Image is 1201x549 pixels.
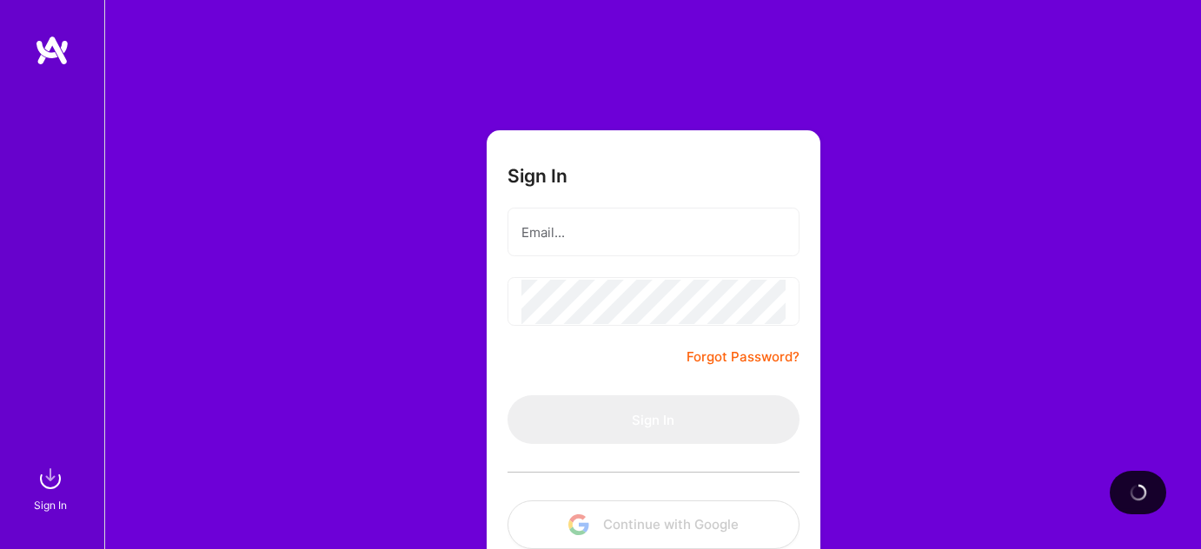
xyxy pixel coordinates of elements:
img: icon [568,514,589,535]
h3: Sign In [508,165,567,187]
a: sign inSign In [36,461,68,514]
img: loading [1130,484,1147,501]
div: Sign In [34,496,67,514]
a: Forgot Password? [687,347,800,367]
button: Sign In [508,395,800,444]
img: logo [35,35,70,66]
img: sign in [33,461,68,496]
button: Continue with Google [508,500,800,549]
input: Email... [521,210,786,255]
